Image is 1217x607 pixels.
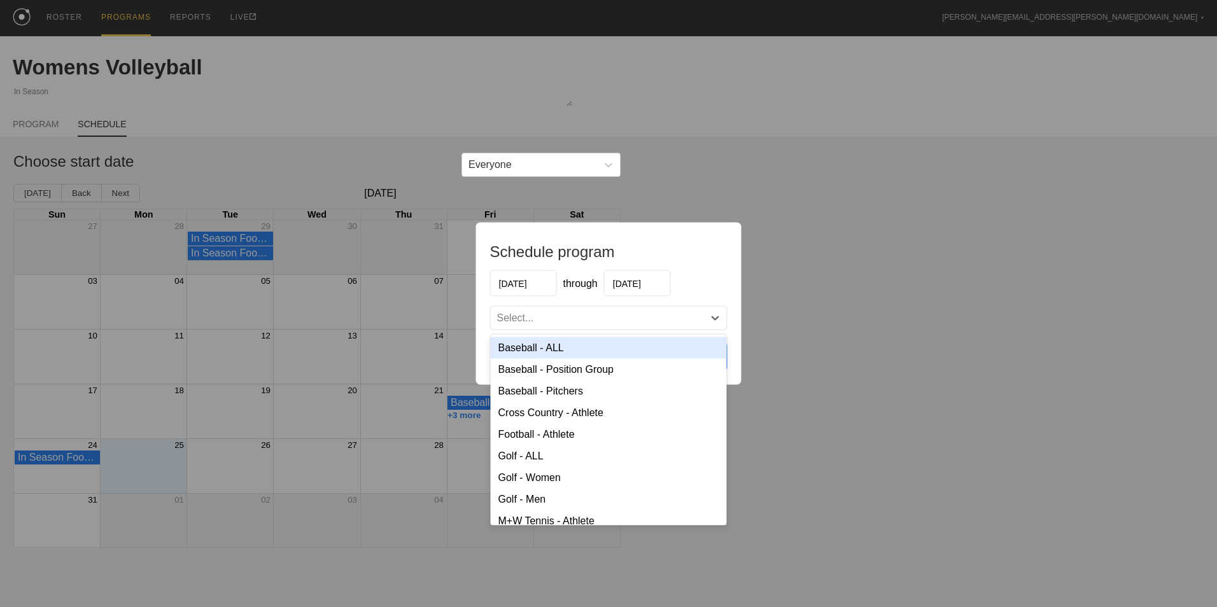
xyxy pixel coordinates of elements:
div: Baseball - Pitchers [491,380,727,402]
iframe: Chat Widget [1153,546,1217,607]
h1: Schedule program [490,243,728,261]
div: Football - Athlete [491,424,727,445]
div: Baseball - ALL [491,337,727,359]
div: Golf - Men [491,489,727,510]
span: through [563,277,598,288]
div: M+W Tennis - Athlete [491,510,727,532]
div: Everyone [468,159,512,171]
div: Select... [497,312,534,324]
div: Cross Country - Athlete [491,402,727,424]
div: Baseball - Position Group [491,359,727,380]
div: Golf - Women [491,467,727,489]
div: Golf - ALL [491,445,727,467]
input: Start Date [490,270,557,297]
input: End Date [604,270,671,297]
